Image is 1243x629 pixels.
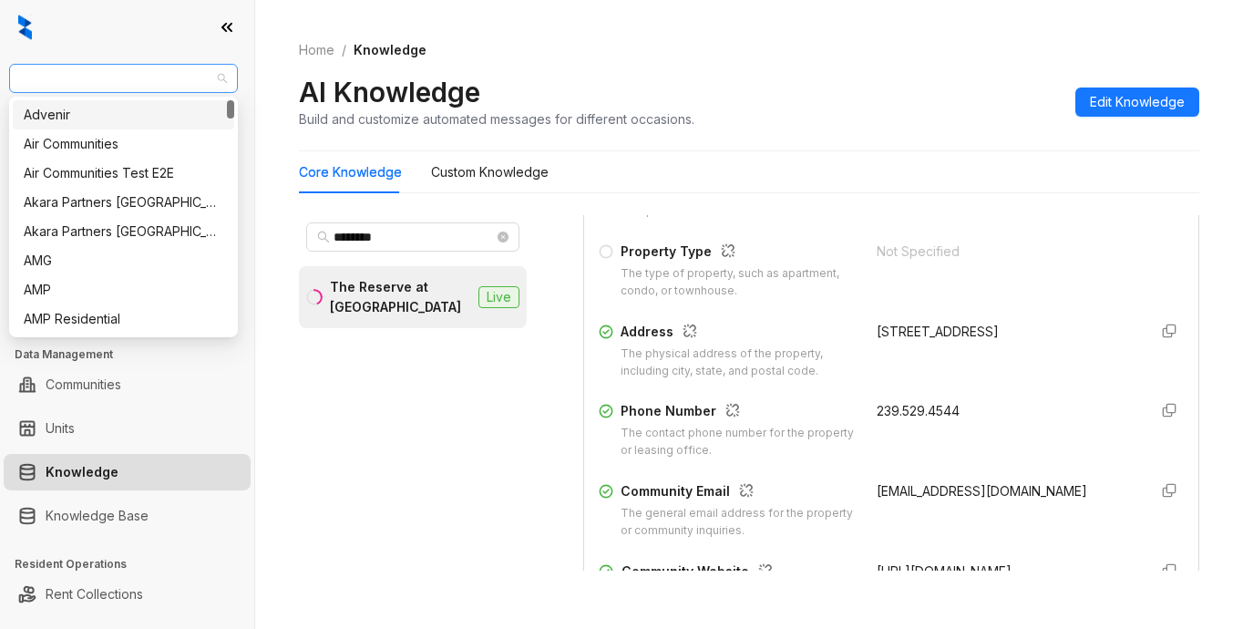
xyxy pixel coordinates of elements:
[621,562,855,585] div: Community Website
[317,231,330,243] span: search
[4,498,251,534] li: Knowledge Base
[46,366,121,403] a: Communities
[46,498,149,534] a: Knowledge Base
[4,244,251,281] li: Leasing
[877,403,960,418] span: 239.529.4544
[431,162,549,182] div: Custom Knowledge
[13,275,234,304] div: AMP
[1090,92,1185,112] span: Edit Knowledge
[299,109,694,129] div: Build and customize automated messages for different occasions.
[46,410,75,447] a: Units
[498,232,508,242] span: close-circle
[24,251,223,271] div: AMG
[13,246,234,275] div: AMG
[24,105,223,125] div: Advenir
[13,217,234,246] div: Akara Partners Phoenix
[621,481,855,505] div: Community Email
[299,162,402,182] div: Core Knowledge
[1075,88,1199,117] button: Edit Knowledge
[621,401,855,425] div: Phone Number
[24,134,223,154] div: Air Communities
[4,166,251,202] li: Calendar
[13,188,234,217] div: Akara Partners Nashville
[299,75,480,109] h2: AI Knowledge
[877,242,1133,262] div: Not Specified
[621,505,855,540] div: The general email address for the property or community inquiries.
[478,286,519,308] span: Live
[24,163,223,183] div: Air Communities Test E2E
[24,192,223,212] div: Akara Partners [GEOGRAPHIC_DATA]
[4,288,251,325] li: Collections
[13,100,234,129] div: Advenir
[13,304,234,334] div: AMP Residential
[24,309,223,329] div: AMP Residential
[13,159,234,188] div: Air Communities Test E2E
[877,483,1087,499] span: [EMAIL_ADDRESS][DOMAIN_NAME]
[15,346,254,363] h3: Data Management
[46,454,118,490] a: Knowledge
[4,454,251,490] li: Knowledge
[15,556,254,572] h3: Resident Operations
[4,122,251,159] li: Leads
[877,322,1133,342] div: [STREET_ADDRESS]
[621,425,855,459] div: The contact phone number for the property or leasing office.
[24,222,223,242] div: Akara Partners [GEOGRAPHIC_DATA]
[4,576,251,613] li: Rent Collections
[13,129,234,159] div: Air Communities
[354,42,426,57] span: Knowledge
[46,576,143,613] a: Rent Collections
[18,15,32,40] img: logo
[621,345,855,380] div: The physical address of the property, including city, state, and postal code.
[4,410,251,447] li: Units
[342,40,346,60] li: /
[330,277,471,317] div: The Reserve at [GEOGRAPHIC_DATA]
[24,280,223,300] div: AMP
[4,366,251,403] li: Communities
[621,322,855,345] div: Address
[20,65,227,92] span: Air Communities
[877,563,1012,579] span: [URL][DOMAIN_NAME]
[621,242,855,265] div: Property Type
[295,40,338,60] a: Home
[621,265,855,300] div: The type of property, such as apartment, condo, or townhouse.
